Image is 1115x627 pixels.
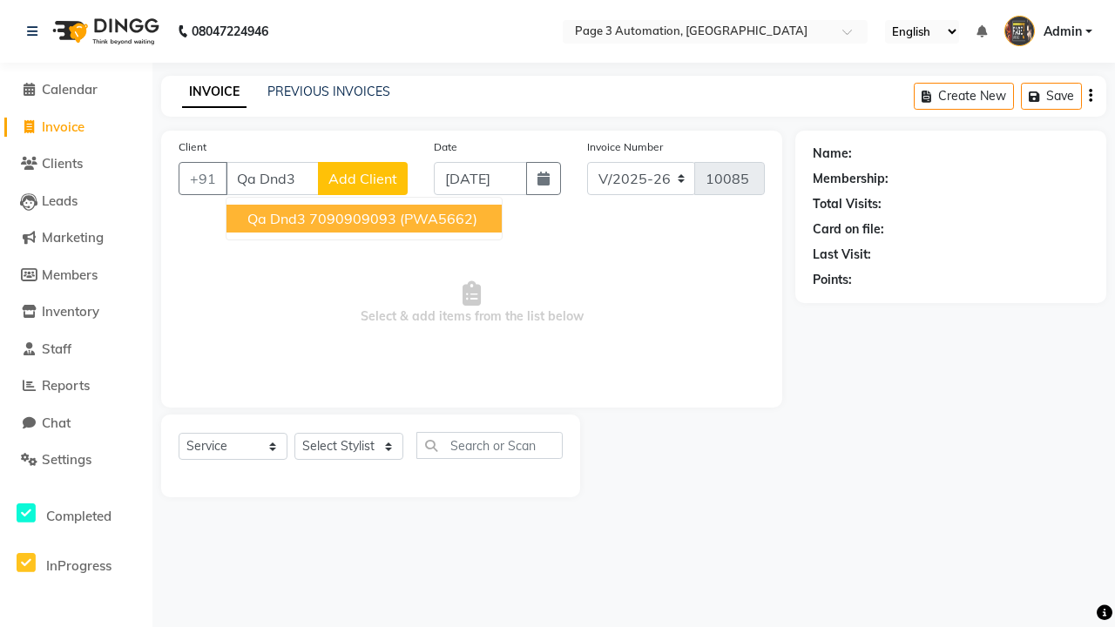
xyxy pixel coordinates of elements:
[914,83,1014,110] button: Create New
[42,229,104,246] span: Marketing
[42,377,90,394] span: Reports
[4,80,148,100] a: Calendar
[179,139,206,155] label: Client
[4,192,148,212] a: Leads
[42,81,98,98] span: Calendar
[4,266,148,286] a: Members
[1004,16,1035,46] img: Admin
[42,303,99,320] span: Inventory
[4,450,148,470] a: Settings
[400,210,477,227] span: (PWA5662)
[1021,83,1082,110] button: Save
[182,77,247,108] a: INVOICE
[42,192,78,209] span: Leads
[813,220,884,239] div: Card on file:
[42,415,71,431] span: Chat
[179,216,765,390] span: Select & add items from the list below
[1044,23,1082,41] span: Admin
[4,118,148,138] a: Invoice
[42,118,84,135] span: Invoice
[813,246,871,264] div: Last Visit:
[46,508,111,524] span: Completed
[4,414,148,434] a: Chat
[4,228,148,248] a: Marketing
[416,432,563,459] input: Search or Scan
[813,170,889,188] div: Membership:
[42,451,91,468] span: Settings
[328,170,397,187] span: Add Client
[318,162,408,195] button: Add Client
[813,145,852,163] div: Name:
[42,155,83,172] span: Clients
[267,84,390,99] a: PREVIOUS INVOICES
[46,557,111,574] span: InProgress
[192,7,268,56] b: 08047224946
[44,7,164,56] img: logo
[4,376,148,396] a: Reports
[4,154,148,174] a: Clients
[587,139,663,155] label: Invoice Number
[4,340,148,360] a: Staff
[4,302,148,322] a: Inventory
[309,210,396,227] ngb-highlight: 7090909093
[42,340,71,357] span: Staff
[226,162,319,195] input: Search by Name/Mobile/Email/Code
[813,195,882,213] div: Total Visits:
[179,162,227,195] button: +91
[813,271,852,289] div: Points:
[42,266,98,283] span: Members
[247,210,306,227] span: Qa Dnd3
[434,139,457,155] label: Date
